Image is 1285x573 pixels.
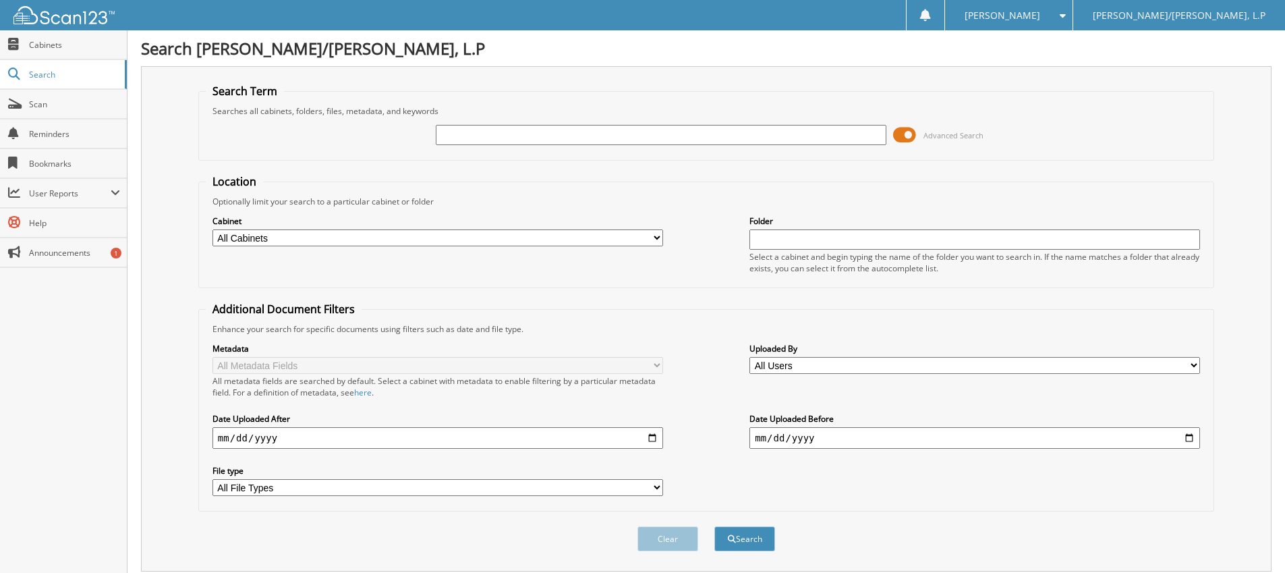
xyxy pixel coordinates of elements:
[749,343,1200,354] label: Uploaded By
[965,11,1040,20] span: [PERSON_NAME]
[29,69,118,80] span: Search
[111,248,121,258] div: 1
[749,413,1200,425] label: Date Uploaded Before
[354,387,372,398] a: here
[206,323,1207,335] div: Enhance your search for specific documents using filters such as date and file type.
[212,413,663,425] label: Date Uploaded After
[749,215,1200,227] label: Folder
[206,105,1207,117] div: Searches all cabinets, folders, files, metadata, and keywords
[29,99,120,110] span: Scan
[206,174,263,189] legend: Location
[29,128,120,140] span: Reminders
[29,158,120,169] span: Bookmarks
[212,465,663,476] label: File type
[714,526,775,551] button: Search
[206,84,284,99] legend: Search Term
[206,196,1207,207] div: Optionally limit your search to a particular cabinet or folder
[1093,11,1265,20] span: [PERSON_NAME]/[PERSON_NAME], L.P
[212,343,663,354] label: Metadata
[29,39,120,51] span: Cabinets
[749,251,1200,274] div: Select a cabinet and begin typing the name of the folder you want to search in. If the name match...
[923,130,983,140] span: Advanced Search
[206,302,362,317] legend: Additional Document Filters
[212,427,663,449] input: start
[212,215,663,227] label: Cabinet
[13,6,115,24] img: scan123-logo-white.svg
[29,188,111,199] span: User Reports
[29,247,120,258] span: Announcements
[749,427,1200,449] input: end
[141,37,1272,59] h1: Search [PERSON_NAME]/[PERSON_NAME], L.P
[29,217,120,229] span: Help
[212,375,663,398] div: All metadata fields are searched by default. Select a cabinet with metadata to enable filtering b...
[637,526,698,551] button: Clear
